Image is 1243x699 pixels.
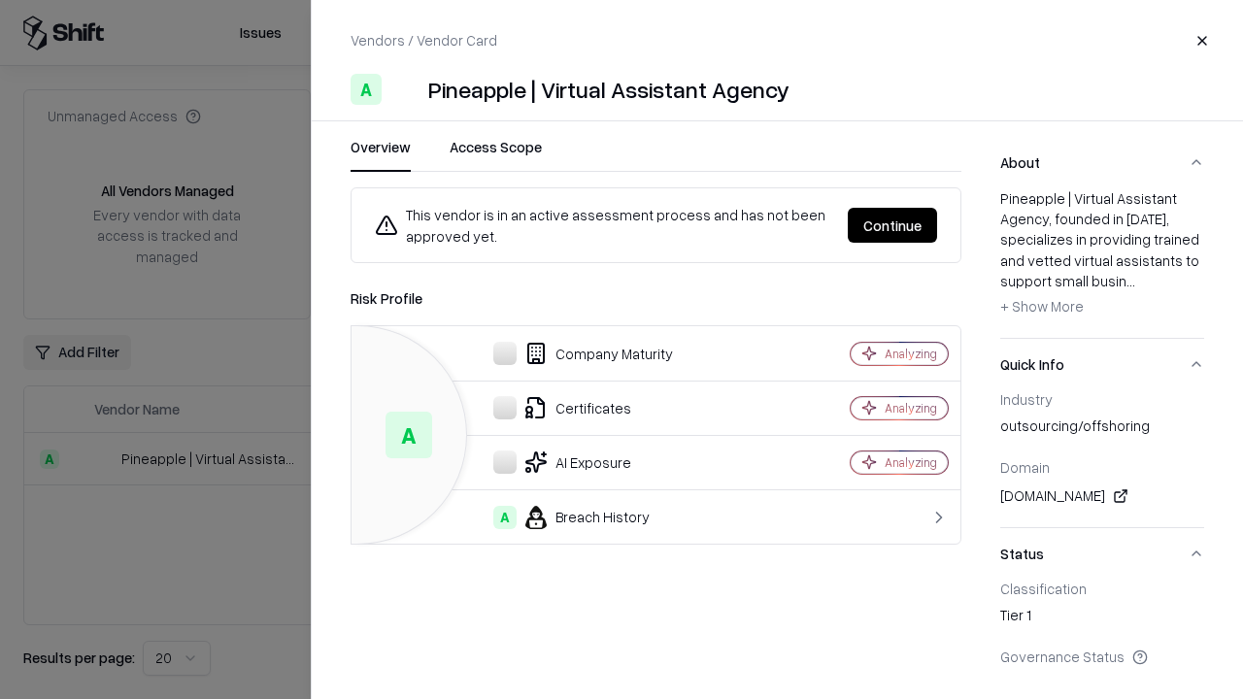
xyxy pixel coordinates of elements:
img: Pineapple | Virtual Assistant Agency [389,74,420,105]
div: A [386,412,432,458]
div: Analyzing [885,346,937,362]
button: Status [1000,528,1204,580]
button: Continue [848,208,937,243]
div: Pineapple | Virtual Assistant Agency [428,74,789,105]
div: AI Exposure [367,450,783,474]
div: Breach History [367,506,783,529]
div: Domain [1000,458,1204,476]
button: Overview [351,137,411,172]
div: About [1000,188,1204,338]
div: Analyzing [885,400,937,416]
span: ... [1126,272,1135,289]
div: A [493,506,517,529]
button: + Show More [1000,291,1084,322]
div: A [351,74,382,105]
div: [DOMAIN_NAME] [1000,484,1204,508]
div: Classification [1000,580,1204,597]
div: Pineapple | Virtual Assistant Agency, founded in [DATE], specializes in providing trained and vet... [1000,188,1204,322]
div: Analyzing [885,454,937,471]
div: Governance Status [1000,648,1204,665]
div: Certificates [367,396,783,419]
div: Company Maturity [367,342,783,365]
button: Access Scope [450,137,542,172]
div: Quick Info [1000,390,1204,527]
div: Risk Profile [351,286,961,310]
div: Tier 1 [1000,605,1204,632]
div: This vendor is in an active assessment process and has not been approved yet. [375,204,832,247]
p: Vendors / Vendor Card [351,30,497,50]
span: + Show More [1000,297,1084,315]
div: outsourcing/offshoring [1000,416,1204,443]
button: Quick Info [1000,339,1204,390]
div: Industry [1000,390,1204,408]
button: About [1000,137,1204,188]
